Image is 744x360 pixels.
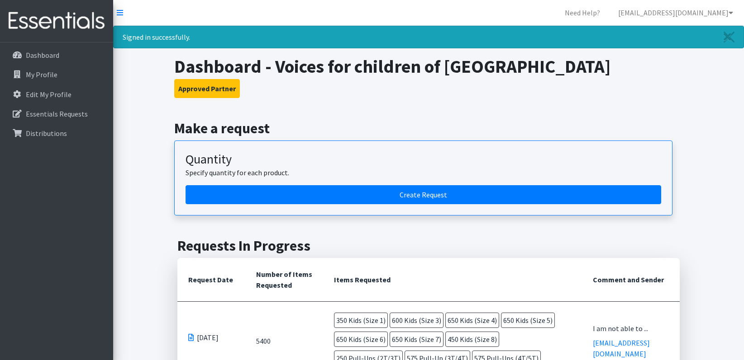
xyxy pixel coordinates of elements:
th: Items Requested [323,258,582,302]
th: Comment and Sender [582,258,680,302]
span: 650 Kids (Size 7) [390,332,444,347]
th: Request Date [177,258,245,302]
h2: Make a request [174,120,683,137]
span: 450 Kids (Size 8) [445,332,499,347]
a: [EMAIL_ADDRESS][DOMAIN_NAME] [611,4,740,22]
button: Approved Partner [174,79,240,98]
h1: Dashboard - Voices for children of [GEOGRAPHIC_DATA] [174,56,683,77]
span: 600 Kids (Size 3) [390,313,444,328]
a: Distributions [4,124,110,142]
a: Create a request by quantity [186,185,661,204]
h2: Requests In Progress [177,237,680,254]
span: 650 Kids (Size 5) [501,313,555,328]
a: [EMAIL_ADDRESS][DOMAIN_NAME] [593,338,650,358]
a: Essentials Requests [4,105,110,123]
p: Essentials Requests [26,109,88,118]
div: I am not able to ... [593,323,669,334]
p: My Profile [26,70,57,79]
a: My Profile [4,65,110,84]
p: Distributions [26,129,67,138]
img: HumanEssentials [4,6,110,36]
th: Number of Items Requested [245,258,323,302]
span: [DATE] [197,332,219,343]
span: 650 Kids (Size 6) [334,332,388,347]
span: 350 Kids (Size 1) [334,313,388,328]
a: Need Help? [558,4,607,22]
span: 650 Kids (Size 4) [445,313,499,328]
h3: Quantity [186,152,661,167]
a: Close [715,26,744,48]
a: Edit My Profile [4,85,110,103]
p: Edit My Profile [26,90,72,99]
p: Specify quantity for each product. [186,167,661,178]
p: Dashboard [26,51,59,60]
a: Dashboard [4,46,110,64]
div: Signed in successfully. [113,26,744,48]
